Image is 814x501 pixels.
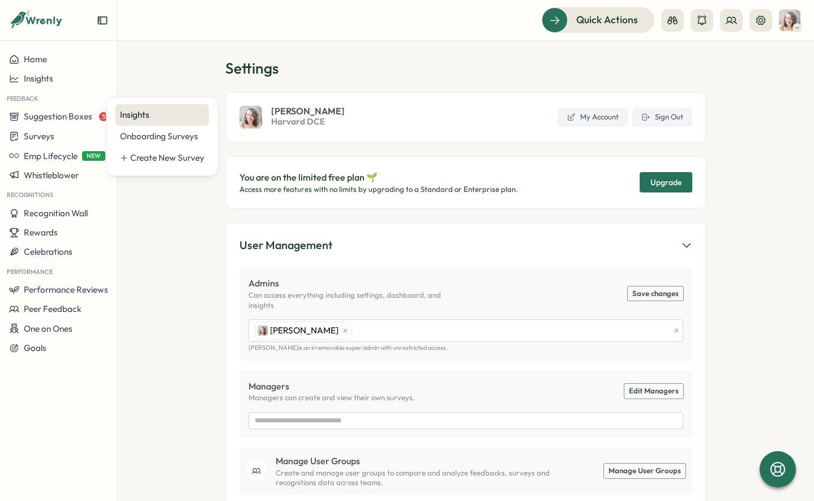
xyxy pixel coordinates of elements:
span: Surveys [24,131,54,142]
a: Manage User Groups [604,464,686,478]
p: Manage User Groups [276,454,565,468]
p: You are on the limited free plan 🌱 [239,170,518,185]
button: Quick Actions [542,7,654,32]
span: Goals [24,342,46,353]
button: Upgrade [640,172,692,192]
div: User Management [239,237,332,254]
span: Insights [24,73,53,84]
span: Upgrade [650,178,682,186]
span: Recognition Wall [24,208,88,219]
span: Emp Lifecycle [24,151,78,161]
span: My Account [580,112,619,122]
span: Home [24,54,47,65]
p: Managers [249,379,415,393]
p: Can access everything including settings, dashboard, and insights [249,290,466,310]
p: Create and manage user groups to compare and analyze feedbacks, surveys and recognitions data acr... [276,468,565,488]
h1: Settings [225,58,706,78]
a: Create New Survey [115,147,209,169]
button: Expand sidebar [97,15,108,26]
p: [PERSON_NAME] is an irremovable super admin with unrestricted access. [249,344,683,352]
span: Sign Out [655,112,683,122]
div: Create New Survey [130,152,204,164]
span: NEW [82,151,105,161]
span: Whistleblower [24,170,79,181]
span: Quick Actions [576,12,638,27]
span: [PERSON_NAME] [271,106,345,115]
img: Marina Brochado [779,10,800,31]
a: Onboarding Surveys [115,126,209,147]
span: One on Ones [24,323,72,334]
span: Peer Feedback [24,303,82,314]
img: Marina Brochado [239,106,262,129]
a: Insights [115,104,209,126]
a: Edit Managers [624,384,683,399]
img: Marina Brochado [258,326,268,336]
p: Access more features with no limits by upgrading to a Standard or Enterprise plan. [239,185,518,195]
span: Rewards [24,227,58,238]
button: Save changes [628,286,683,301]
span: Performance Reviews [24,284,108,295]
p: Managers can create and view their own surveys. [249,393,415,403]
button: Sign Out [632,108,692,127]
div: Onboarding Surveys [120,130,204,143]
div: Insights [120,109,204,121]
span: Celebrations [24,246,72,257]
p: Admins [249,276,466,290]
span: Suggestion Boxes [24,111,92,122]
span: 3 [99,112,108,121]
span: [PERSON_NAME] [270,324,339,337]
span: Harvard DCE [271,115,345,128]
a: My Account [558,108,628,127]
button: User Management [239,237,692,254]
